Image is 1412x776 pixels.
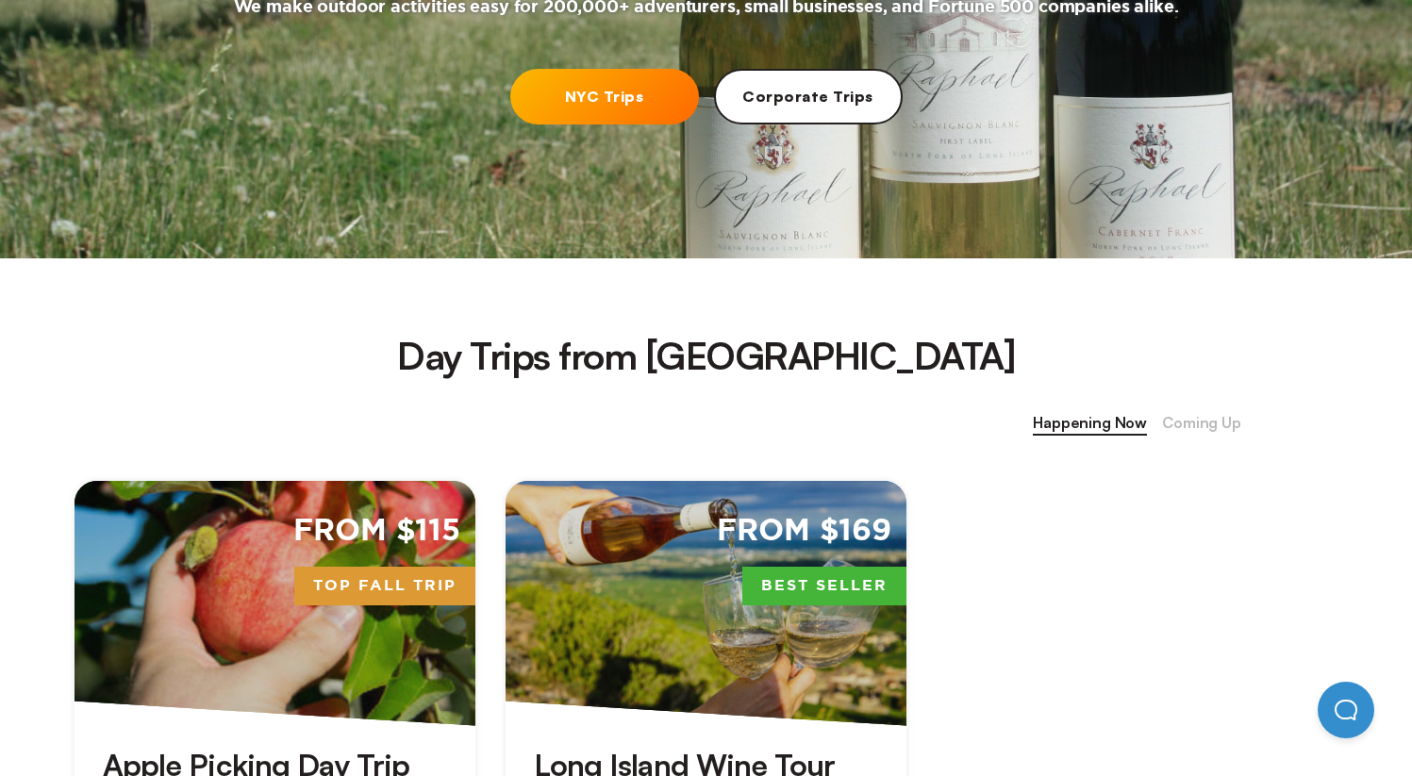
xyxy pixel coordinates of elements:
a: NYC Trips [510,69,699,124]
iframe: Help Scout Beacon - Open [1318,682,1374,738]
a: Corporate Trips [714,69,903,124]
span: Happening Now [1033,411,1147,436]
span: From $169 [717,511,891,552]
span: From $115 [293,511,460,552]
span: Coming Up [1162,411,1241,436]
span: Best Seller [742,567,906,606]
span: Top Fall Trip [294,567,475,606]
